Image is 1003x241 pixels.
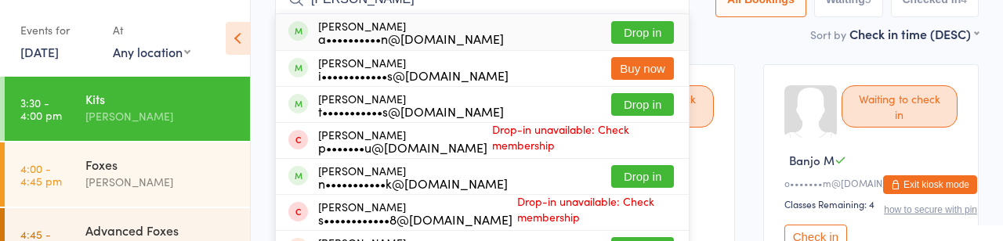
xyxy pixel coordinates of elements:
[20,162,62,187] time: 4:00 - 4:45 pm
[842,85,958,128] div: Waiting to check in
[318,32,504,45] div: a••••••••••n@[DOMAIN_NAME]
[810,27,846,42] label: Sort by
[318,141,487,153] div: p•••••••u@[DOMAIN_NAME]
[318,105,504,117] div: t•••••••••••s@[DOMAIN_NAME]
[883,175,977,194] button: Exit kiosk mode
[85,107,237,125] div: [PERSON_NAME]
[318,177,508,189] div: n•••••••••••k@[DOMAIN_NAME]
[20,43,59,60] a: [DATE]
[85,221,237,239] div: Advanced Foxes
[5,142,250,207] a: 4:00 -4:45 pmFoxes[PERSON_NAME]
[611,165,674,188] button: Drop in
[85,90,237,107] div: Kits
[611,57,674,80] button: Buy now
[487,117,674,156] span: Drop-in unavailable: Check membership
[611,21,674,44] button: Drop in
[884,204,977,215] button: how to secure with pin
[318,128,487,153] div: [PERSON_NAME]
[318,200,512,225] div: [PERSON_NAME]
[85,173,237,191] div: [PERSON_NAME]
[849,25,979,42] div: Check in time (DESC)
[789,152,835,168] span: Banjo M
[113,17,190,43] div: At
[611,93,674,116] button: Drop in
[784,197,962,210] div: Classes Remaining: 4
[512,189,674,228] span: Drop-in unavailable: Check membership
[318,213,512,225] div: s••••••••••••8@[DOMAIN_NAME]
[113,43,190,60] div: Any location
[20,96,62,121] time: 3:30 - 4:00 pm
[20,17,97,43] div: Events for
[318,92,504,117] div: [PERSON_NAME]
[318,164,508,189] div: [PERSON_NAME]
[318,20,504,45] div: [PERSON_NAME]
[5,77,250,141] a: 3:30 -4:00 pmKits[PERSON_NAME]
[318,69,509,81] div: i••••••••••••s@[DOMAIN_NAME]
[85,156,237,173] div: Foxes
[784,176,962,189] div: o•••••••m@[DOMAIN_NAME]
[318,56,509,81] div: [PERSON_NAME]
